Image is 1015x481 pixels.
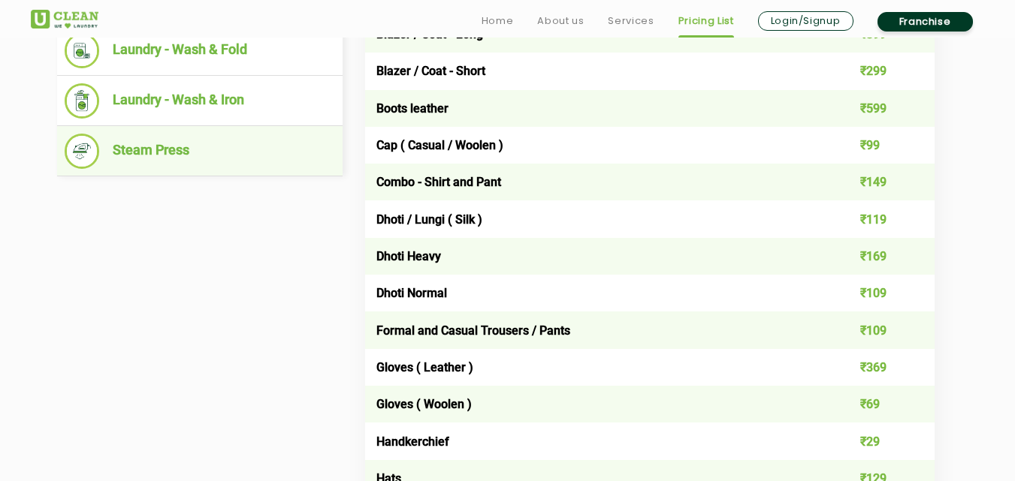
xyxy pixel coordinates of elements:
td: ₹369 [820,349,935,386]
td: ₹119 [820,200,935,237]
img: UClean Laundry and Dry Cleaning [31,10,98,29]
td: Gloves ( Woolen ) [365,386,821,422]
td: Cap ( Casual / Woolen ) [365,127,821,164]
td: ₹29 [820,422,935,459]
td: ₹69 [820,386,935,422]
td: ₹99 [820,127,935,164]
a: Services [608,12,654,30]
td: ₹109 [820,311,935,348]
a: Pricing List [678,12,734,30]
td: Dhoti Normal [365,275,821,311]
td: ₹299 [820,53,935,89]
td: Dhoti / Lungi ( Silk ) [365,200,821,237]
img: Steam Press [65,134,100,169]
a: About us [537,12,584,30]
td: ₹169 [820,238,935,275]
td: Blazer / Coat - Short [365,53,821,89]
img: Laundry - Wash & Iron [65,83,100,119]
td: Gloves ( Leather ) [365,349,821,386]
li: Laundry - Wash & Fold [65,33,335,68]
li: Steam Press [65,134,335,169]
td: Boots leather [365,90,821,127]
td: Dhoti Heavy [365,238,821,275]
td: Formal and Casual Trousers / Pants [365,311,821,348]
a: Franchise [878,12,973,32]
td: Handkerchief [365,422,821,459]
td: ₹109 [820,275,935,311]
td: ₹149 [820,164,935,200]
td: ₹599 [820,90,935,127]
li: Laundry - Wash & Iron [65,83,335,119]
a: Login/Signup [758,11,853,31]
a: Home [482,12,514,30]
td: Combo - Shirt and Pant [365,164,821,200]
img: Laundry - Wash & Fold [65,33,100,68]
